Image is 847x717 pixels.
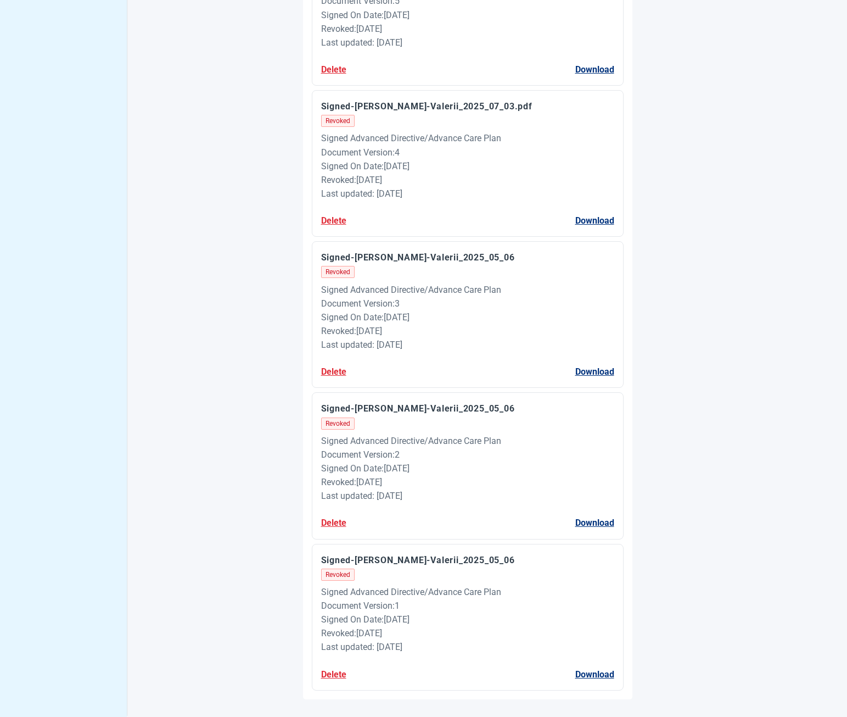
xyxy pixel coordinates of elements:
[321,626,614,640] div: Revoked : [DATE]
[321,22,614,36] div: Revoked : [DATE]
[321,131,614,145] div: Signed Advanced Directive/Advance Care Plan
[575,214,614,227] button: Download
[321,283,614,297] div: Signed Advanced Directive/Advance Care Plan
[321,159,614,173] div: Signed On Date : [DATE]
[321,310,614,324] div: Signed On Date : [DATE]
[321,668,346,681] button: Delete
[321,187,614,201] div: Last updated: [DATE]
[321,462,614,475] div: Signed On Date : [DATE]
[575,63,614,76] button: Download
[321,146,614,159] div: Document Version : 4
[321,448,614,462] div: Document Version : 2
[321,8,614,22] div: Signed On Date : [DATE]
[321,365,346,379] button: Delete
[321,613,614,626] div: Signed On Date : [DATE]
[321,266,355,278] span: Revoked
[575,365,614,379] button: Download
[575,668,614,681] button: Download
[321,516,346,530] button: Delete
[321,585,614,599] div: Signed Advanced Directive/Advance Care Plan
[321,338,614,352] div: Last updated: [DATE]
[321,36,614,49] div: Last updated: [DATE]
[321,489,614,503] div: Last updated: [DATE]
[321,402,614,415] p: Signed-[PERSON_NAME]-Valerii_2025_05_06
[575,516,614,530] button: Download
[321,63,346,76] button: Delete
[321,599,614,613] div: Document Version : 1
[321,475,614,489] div: Revoked : [DATE]
[321,434,614,448] div: Signed Advanced Directive/Advance Care Plan
[321,115,355,127] span: Revoked
[321,297,614,310] div: Document Version : 3
[321,553,614,567] p: Signed-[PERSON_NAME]-Valerii_2025_05_06
[321,251,614,264] p: Signed-[PERSON_NAME]-Valerii_2025_05_06
[321,569,355,581] span: Revoked
[321,640,614,654] div: Last updated: [DATE]
[321,173,614,187] div: Revoked : [DATE]
[321,214,346,227] button: Delete
[321,99,614,113] p: Signed-[PERSON_NAME]-Valerii_2025_07_03.pdf
[321,418,355,430] span: Revoked
[321,324,614,338] div: Revoked : [DATE]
